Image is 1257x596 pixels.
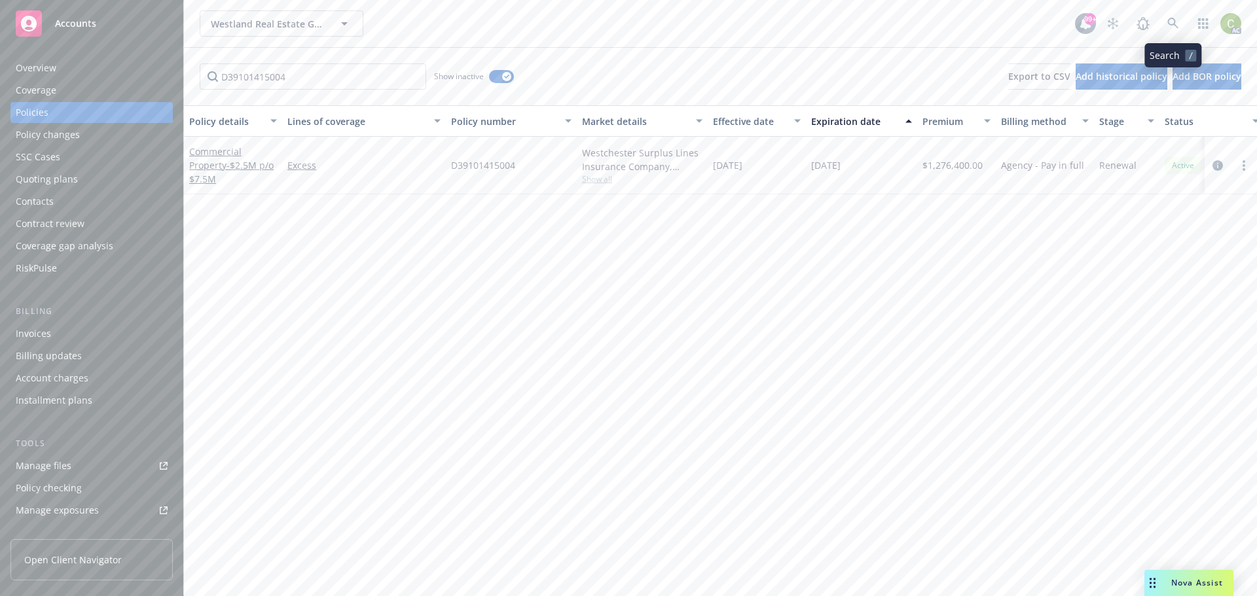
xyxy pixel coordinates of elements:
[24,553,122,567] span: Open Client Navigator
[16,124,80,145] div: Policy changes
[16,522,101,543] div: Manage certificates
[282,105,446,137] button: Lines of coverage
[16,323,51,344] div: Invoices
[1099,158,1137,172] span: Renewal
[16,368,88,389] div: Account charges
[451,114,557,128] div: Policy number
[200,10,363,37] button: Westland Real Estate Group
[16,345,82,366] div: Billing updates
[10,323,173,344] a: Invoices
[189,114,263,128] div: Policy details
[996,105,1094,137] button: Billing method
[582,173,702,184] span: Show all
[922,114,976,128] div: Premium
[446,105,577,137] button: Policy number
[10,500,173,521] a: Manage exposures
[10,236,173,256] a: Coverage gap analysis
[10,5,173,42] a: Accounts
[211,17,324,31] span: Westland Real Estate Group
[1144,570,1161,596] div: Drag to move
[10,258,173,279] a: RiskPulse
[922,158,983,172] span: $1,276,400.00
[1144,570,1233,596] button: Nova Assist
[1236,158,1252,173] a: more
[1076,63,1167,90] button: Add historical policy
[16,258,57,279] div: RiskPulse
[1165,114,1245,128] div: Status
[10,191,173,212] a: Contacts
[1160,10,1186,37] a: Search
[1210,158,1226,173] a: circleInformation
[10,147,173,167] a: SSC Cases
[16,147,60,167] div: SSC Cases
[189,159,274,185] span: - $2.5M p/o $7.5M
[10,368,173,389] a: Account charges
[10,522,173,543] a: Manage certificates
[1173,63,1241,90] button: Add BOR policy
[16,390,92,411] div: Installment plans
[16,169,78,190] div: Quoting plans
[10,305,173,318] div: Billing
[1220,13,1241,34] img: photo
[10,478,173,499] a: Policy checking
[16,58,56,79] div: Overview
[287,114,426,128] div: Lines of coverage
[16,478,82,499] div: Policy checking
[16,455,71,476] div: Manage files
[451,158,515,172] span: D39101415004
[1099,114,1140,128] div: Stage
[713,158,742,172] span: [DATE]
[811,158,841,172] span: [DATE]
[10,80,173,101] a: Coverage
[1170,160,1196,171] span: Active
[1190,10,1216,37] a: Switch app
[1084,13,1096,25] div: 99+
[287,158,441,172] a: Excess
[1001,158,1084,172] span: Agency - Pay in full
[1094,105,1159,137] button: Stage
[1076,70,1167,82] span: Add historical policy
[10,390,173,411] a: Installment plans
[582,114,688,128] div: Market details
[184,105,282,137] button: Policy details
[811,114,898,128] div: Expiration date
[434,71,484,82] span: Show inactive
[189,145,274,185] a: Commercial Property
[1008,63,1070,90] button: Export to CSV
[55,18,96,29] span: Accounts
[10,213,173,234] a: Contract review
[16,500,99,521] div: Manage exposures
[1001,114,1074,128] div: Billing method
[10,58,173,79] a: Overview
[16,191,54,212] div: Contacts
[1171,577,1223,588] span: Nova Assist
[16,213,84,234] div: Contract review
[1130,10,1156,37] a: Report a Bug
[577,105,708,137] button: Market details
[10,102,173,123] a: Policies
[10,124,173,145] a: Policy changes
[16,236,113,256] div: Coverage gap analysis
[10,345,173,366] a: Billing updates
[1100,10,1126,37] a: Stop snowing
[200,63,426,90] input: Filter by keyword...
[16,102,48,123] div: Policies
[1173,70,1241,82] span: Add BOR policy
[708,105,806,137] button: Effective date
[917,105,996,137] button: Premium
[10,169,173,190] a: Quoting plans
[582,146,702,173] div: Westchester Surplus Lines Insurance Company, Chubb Group, Amwins
[713,114,786,128] div: Effective date
[10,437,173,450] div: Tools
[10,455,173,476] a: Manage files
[806,105,917,137] button: Expiration date
[16,80,56,101] div: Coverage
[1008,70,1070,82] span: Export to CSV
